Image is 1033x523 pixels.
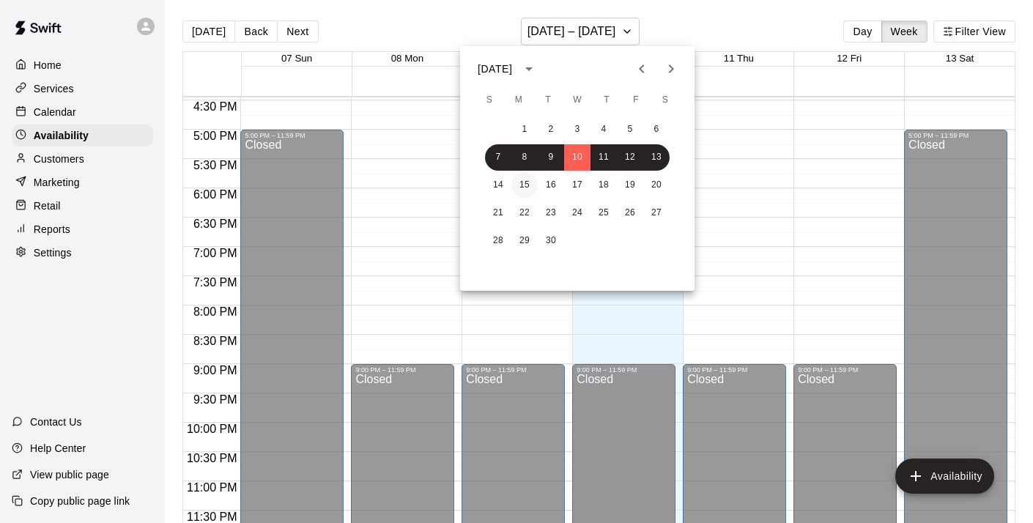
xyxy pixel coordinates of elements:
[564,144,590,171] button: 10
[478,62,512,77] div: [DATE]
[511,200,538,226] button: 22
[516,56,541,81] button: calendar view is open, switch to year view
[617,172,643,199] button: 19
[643,200,670,226] button: 27
[511,228,538,254] button: 29
[590,144,617,171] button: 11
[617,200,643,226] button: 26
[643,116,670,143] button: 6
[627,54,656,84] button: Previous month
[535,86,561,115] span: Tuesday
[656,54,686,84] button: Next month
[564,172,590,199] button: 17
[652,86,678,115] span: Saturday
[617,144,643,171] button: 12
[511,116,538,143] button: 1
[564,86,590,115] span: Wednesday
[511,144,538,171] button: 8
[485,144,511,171] button: 7
[506,86,532,115] span: Monday
[511,172,538,199] button: 15
[538,200,564,226] button: 23
[593,86,620,115] span: Thursday
[538,116,564,143] button: 2
[617,116,643,143] button: 5
[476,86,503,115] span: Sunday
[590,172,617,199] button: 18
[485,172,511,199] button: 14
[485,228,511,254] button: 28
[643,144,670,171] button: 13
[538,172,564,199] button: 16
[538,144,564,171] button: 9
[590,200,617,226] button: 25
[643,172,670,199] button: 20
[564,116,590,143] button: 3
[590,116,617,143] button: 4
[623,86,649,115] span: Friday
[564,200,590,226] button: 24
[538,228,564,254] button: 30
[485,200,511,226] button: 21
